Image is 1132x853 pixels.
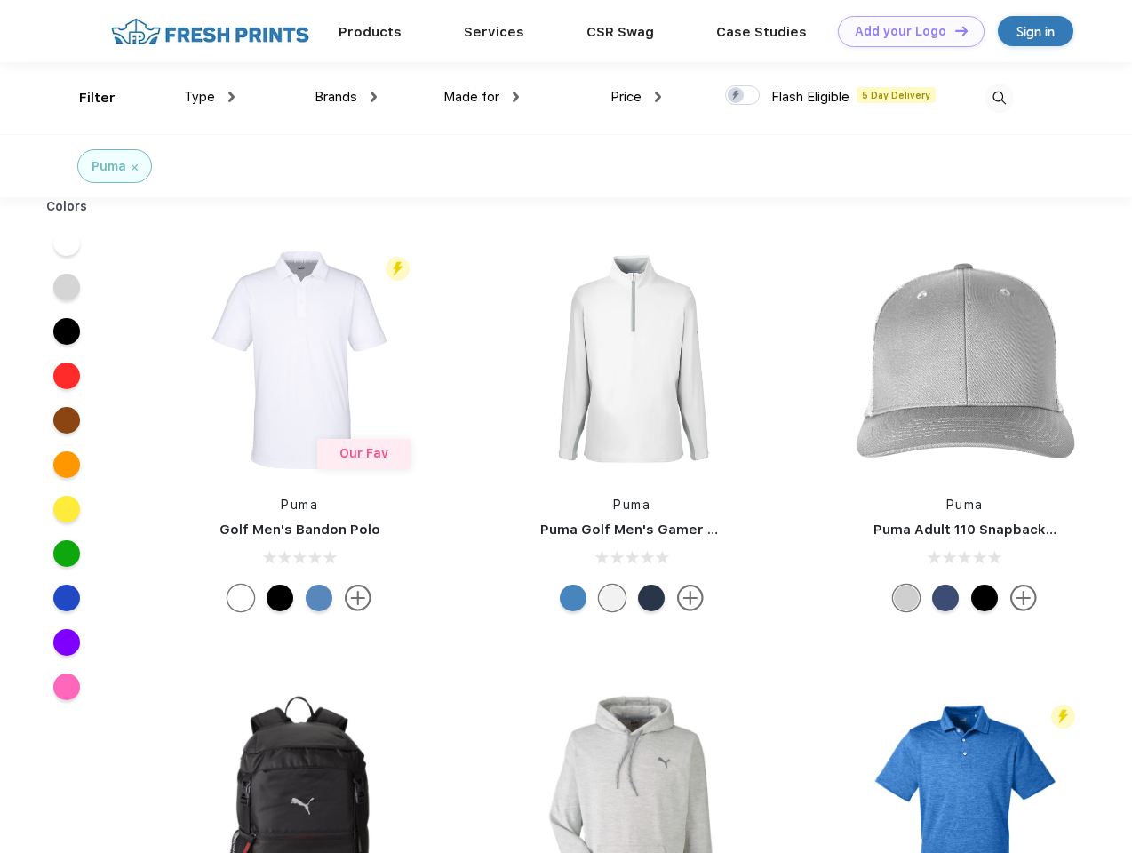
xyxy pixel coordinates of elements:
[1010,585,1037,611] img: more.svg
[33,197,101,216] div: Colors
[267,585,293,611] div: Puma Black
[339,446,388,460] span: Our Fav
[281,498,318,512] a: Puma
[540,522,821,538] a: Puma Golf Men's Gamer Golf Quarter-Zip
[514,242,750,478] img: func=resize&h=266
[932,585,959,611] div: Peacoat Qut Shd
[219,522,380,538] a: Golf Men's Bandon Polo
[1016,21,1055,42] div: Sign in
[655,92,661,102] img: dropdown.png
[443,89,499,105] span: Made for
[184,89,215,105] span: Type
[586,24,654,40] a: CSR Swag
[464,24,524,40] a: Services
[228,92,235,102] img: dropdown.png
[345,585,371,611] img: more.svg
[998,16,1073,46] a: Sign in
[893,585,920,611] div: Quarry Brt Whit
[106,16,315,47] img: fo%20logo%202.webp
[560,585,586,611] div: Bright Cobalt
[227,585,254,611] div: Bright White
[339,24,402,40] a: Products
[985,84,1014,113] img: desktop_search.svg
[613,498,650,512] a: Puma
[599,585,626,611] div: Bright White
[306,585,332,611] div: Lake Blue
[677,585,704,611] img: more.svg
[132,164,138,171] img: filter_cancel.svg
[371,92,377,102] img: dropdown.png
[1051,705,1075,729] img: flash_active_toggle.svg
[971,585,998,611] div: Pma Blk Pma Blk
[79,88,116,108] div: Filter
[181,242,418,478] img: func=resize&h=266
[771,89,849,105] span: Flash Eligible
[855,24,946,39] div: Add your Logo
[513,92,519,102] img: dropdown.png
[955,26,968,36] img: DT
[946,498,984,512] a: Puma
[610,89,642,105] span: Price
[638,585,665,611] div: Navy Blazer
[386,257,410,281] img: flash_active_toggle.svg
[92,157,126,176] div: Puma
[315,89,357,105] span: Brands
[847,242,1083,478] img: func=resize&h=266
[857,87,936,103] span: 5 Day Delivery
